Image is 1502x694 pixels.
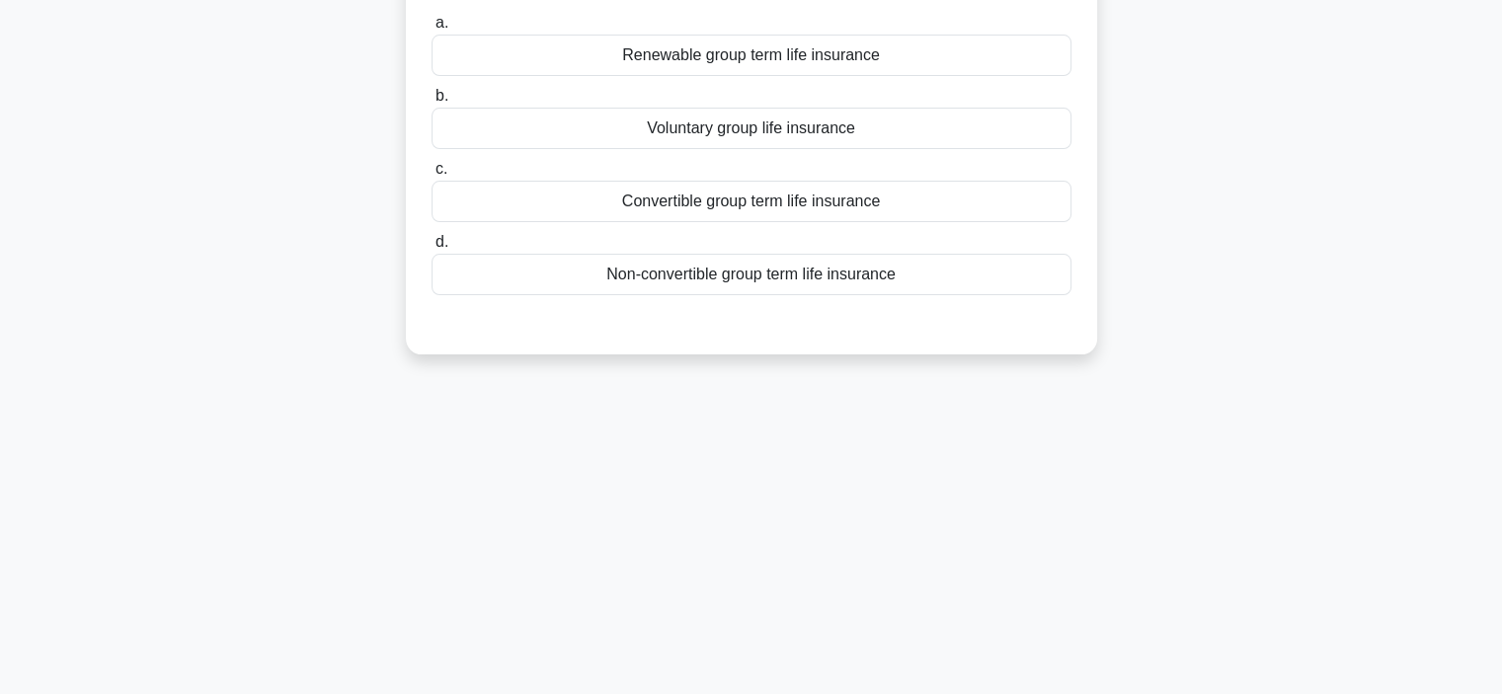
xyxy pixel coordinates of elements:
[432,35,1071,76] div: Renewable group term life insurance
[435,87,448,104] span: b.
[435,14,448,31] span: a.
[432,108,1071,149] div: Voluntary group life insurance
[435,233,448,250] span: d.
[432,254,1071,295] div: Non-convertible group term life insurance
[435,160,447,177] span: c.
[432,181,1071,222] div: Convertible group term life insurance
